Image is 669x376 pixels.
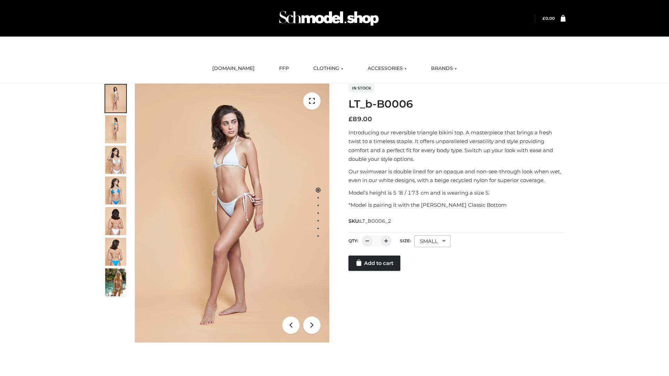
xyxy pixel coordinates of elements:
[543,16,555,21] a: £0.00
[105,146,126,174] img: ArielClassicBikiniTop_CloudNine_AzureSky_OW114ECO_3-scaled.jpg
[105,238,126,266] img: ArielClassicBikiniTop_CloudNine_AzureSky_OW114ECO_8-scaled.jpg
[308,61,348,76] a: CLOTHING
[426,61,462,76] a: BRANDS
[277,5,381,32] img: Schmodel Admin 964
[348,128,566,164] p: Introducing our reversible triangle bikini top. A masterpiece that brings a fresh twist to a time...
[543,16,555,21] bdi: 0.00
[105,85,126,112] img: ArielClassicBikiniTop_CloudNine_AzureSky_OW114ECO_1-scaled.jpg
[348,84,375,92] span: In stock
[105,177,126,204] img: ArielClassicBikiniTop_CloudNine_AzureSky_OW114ECO_4-scaled.jpg
[135,84,329,343] img: LT_b-B0006
[348,256,400,271] a: Add to cart
[105,115,126,143] img: ArielClassicBikiniTop_CloudNine_AzureSky_OW114ECO_2-scaled.jpg
[274,61,294,76] a: FFP
[348,167,566,185] p: Our swimwear is double lined for an opaque and non-see-through look when wet, even in our white d...
[360,218,391,224] span: LT_B0006_2
[348,238,358,243] label: QTY:
[348,98,566,110] h1: LT_b-B0006
[207,61,260,76] a: [DOMAIN_NAME]
[348,217,392,225] span: SKU:
[105,268,126,296] img: Arieltop_CloudNine_AzureSky2.jpg
[348,188,566,197] p: Model’s height is 5 ‘8 / 173 cm and is wearing a size S.
[362,61,412,76] a: ACCESSORIES
[348,201,566,210] p: *Model is pairing it with the [PERSON_NAME] Classic Bottom
[348,115,353,123] span: £
[105,207,126,235] img: ArielClassicBikiniTop_CloudNine_AzureSky_OW114ECO_7-scaled.jpg
[400,238,411,243] label: Size:
[348,115,372,123] bdi: 89.00
[414,235,451,247] div: SMALL
[543,16,545,21] span: £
